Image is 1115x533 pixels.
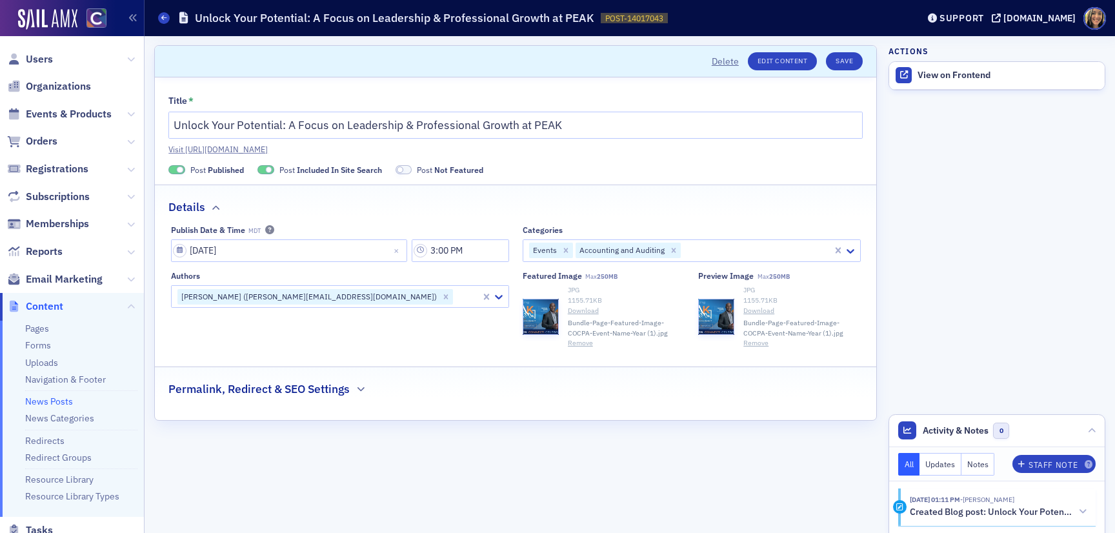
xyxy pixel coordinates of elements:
div: Categories [523,225,563,235]
h4: Actions [889,45,929,57]
a: News Categories [25,412,94,424]
button: Remove [743,338,768,348]
span: Memberships [26,217,89,231]
button: Updates [919,453,961,476]
div: Activity [893,500,907,514]
span: Lauren Standiford [960,495,1014,504]
a: View Homepage [77,8,106,30]
a: News Posts [25,396,73,407]
button: Notes [961,453,995,476]
div: 1155.71 KB [743,296,861,306]
span: Email Marketing [26,272,103,287]
div: Preview image [698,271,754,281]
a: Content [7,299,63,314]
h2: Details [168,199,205,216]
a: Visit [URL][DOMAIN_NAME] [168,143,863,155]
button: Delete [712,55,739,68]
button: Save [826,52,863,70]
span: Post [417,164,483,176]
div: Support [939,12,984,24]
span: Events & Products [26,107,112,121]
div: Authors [171,271,200,281]
span: Users [26,52,53,66]
input: MM/DD/YYYY [171,239,407,262]
div: [DOMAIN_NAME] [1003,12,1076,24]
input: 00:00 AM [412,239,509,262]
img: SailAMX [86,8,106,28]
a: Users [7,52,53,66]
div: Remove Lauren Standiford (lauren@blueoceanideas.com) [439,289,453,305]
span: Activity & Notes [923,424,989,437]
a: View on Frontend [889,62,1105,89]
div: Title [168,96,187,107]
span: Reports [26,245,63,259]
a: Email Marketing [7,272,103,287]
h1: Unlock Your Potential: A Focus on Leadership & Professional Growth at PEAK [195,10,594,26]
span: Included In Site Search [297,165,382,175]
abbr: This field is required [188,96,194,107]
span: Included In Site Search [257,165,274,175]
div: Accounting and Auditing [576,243,667,258]
div: Remove Accounting and Auditing [667,243,681,258]
span: Not Featured [434,165,483,175]
button: [DOMAIN_NAME] [992,14,1080,23]
span: 0 [993,423,1009,439]
a: Orders [7,134,57,148]
div: View on Frontend [918,70,1098,81]
button: Created Blog post: Unlock Your Potential: A Focus on Leadership & Professional Growth at PEAK [910,505,1087,519]
a: Edit Content [748,52,817,70]
div: 1155.71 KB [568,296,685,306]
a: Organizations [7,79,91,94]
span: POST-14017043 [605,13,663,24]
a: Navigation & Footer [25,374,106,385]
div: JPG [568,285,685,296]
a: Registrations [7,162,88,176]
span: Bundle-Page-Featured-Image-COCPA-Event-Name-Year (1).jpg [743,318,861,339]
span: Post [190,164,244,176]
a: Resource Library [25,474,94,485]
button: Staff Note [1012,455,1096,473]
a: Reports [7,245,63,259]
a: Pages [25,323,49,334]
h2: Permalink, Redirect & SEO Settings [168,381,350,397]
img: SailAMX [18,9,77,30]
a: Events & Products [7,107,112,121]
span: Published [208,165,244,175]
div: Featured Image [523,271,582,281]
span: Max [585,272,618,281]
span: 250MB [597,272,618,281]
time: 9/3/2025 01:11 PM [910,495,960,504]
a: Redirects [25,435,65,447]
a: Uploads [25,357,58,368]
span: Profile [1083,7,1106,30]
span: Max [758,272,790,281]
h5: Created Blog post: Unlock Your Potential: A Focus on Leadership & Professional Growth at PEAK [910,507,1074,518]
span: Registrations [26,162,88,176]
div: Remove Events [559,243,573,258]
a: Download [743,306,861,316]
span: Bundle-Page-Featured-Image-COCPA-Event-Name-Year (1).jpg [568,318,685,339]
a: Forms [25,339,51,351]
span: 250MB [769,272,790,281]
button: Remove [568,338,593,348]
span: Post [279,164,382,176]
div: Staff Note [1029,461,1078,468]
span: MDT [248,227,261,235]
button: All [898,453,920,476]
a: Subscriptions [7,190,90,204]
div: Publish Date & Time [171,225,245,235]
span: Subscriptions [26,190,90,204]
span: Orders [26,134,57,148]
button: Close [390,239,407,262]
div: JPG [743,285,861,296]
span: Content [26,299,63,314]
span: Published [168,165,185,175]
a: Resource Library Types [25,490,119,502]
div: Events [529,243,559,258]
a: Download [568,306,685,316]
div: [PERSON_NAME] ([PERSON_NAME][EMAIL_ADDRESS][DOMAIN_NAME]) [177,289,439,305]
a: Redirect Groups [25,452,92,463]
span: Organizations [26,79,91,94]
span: Not Featured [396,165,412,175]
